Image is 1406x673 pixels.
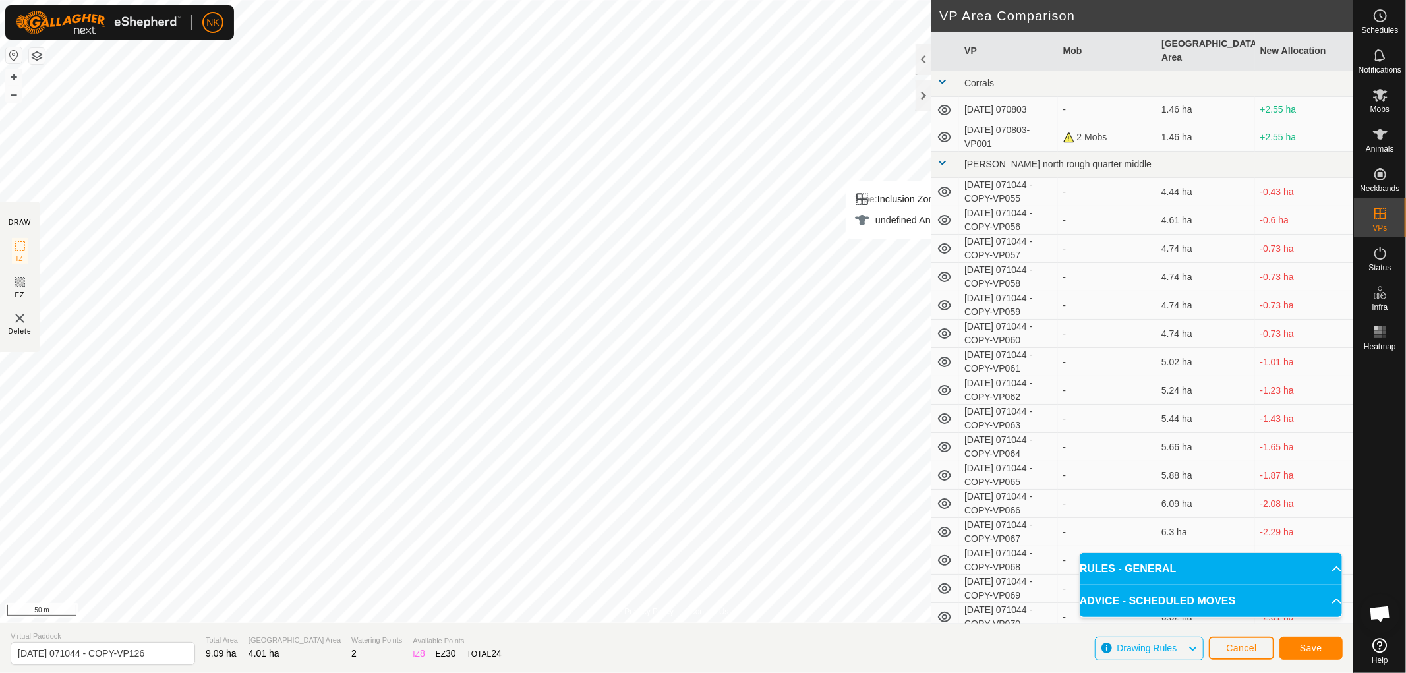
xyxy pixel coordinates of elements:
[1360,185,1399,192] span: Neckbands
[959,348,1057,376] td: [DATE] 071044 - COPY-VP061
[1063,270,1151,284] div: -
[1063,299,1151,312] div: -
[959,575,1057,603] td: [DATE] 071044 - COPY-VP069
[1063,185,1151,199] div: -
[959,603,1057,631] td: [DATE] 071044 - COPY-VP070
[413,635,502,647] span: Available Points
[1255,32,1353,71] th: New Allocation
[959,97,1057,123] td: [DATE] 070803
[959,546,1057,575] td: [DATE] 071044 - COPY-VP068
[1255,320,1353,348] td: -0.73 ha
[1156,178,1254,206] td: 4.44 ha
[1372,224,1387,232] span: VPs
[959,461,1057,490] td: [DATE] 071044 - COPY-VP065
[6,69,22,85] button: +
[1156,405,1254,433] td: 5.44 ha
[436,647,456,660] div: EZ
[1156,461,1254,490] td: 5.88 ha
[1279,637,1343,660] button: Save
[1063,525,1151,539] div: -
[1255,433,1353,461] td: -1.65 ha
[1063,412,1151,426] div: -
[1156,235,1254,263] td: 4.74 ha
[1209,637,1274,660] button: Cancel
[249,648,279,658] span: 4.01 ha
[16,254,24,264] span: IZ
[1063,440,1151,454] div: -
[1370,105,1390,113] span: Mobs
[959,490,1057,518] td: [DATE] 071044 - COPY-VP066
[624,606,674,618] a: Privacy Policy
[1364,343,1396,351] span: Heatmap
[1156,263,1254,291] td: 4.74 ha
[1058,32,1156,71] th: Mob
[1156,97,1254,123] td: 1.46 ha
[1255,490,1353,518] td: -2.08 ha
[446,648,456,658] span: 30
[959,518,1057,546] td: [DATE] 071044 - COPY-VP067
[1255,461,1353,490] td: -1.87 ha
[1300,643,1322,653] span: Save
[959,405,1057,433] td: [DATE] 071044 - COPY-VP063
[959,123,1057,152] td: [DATE] 070803-VP001
[1156,320,1254,348] td: 4.74 ha
[1156,348,1254,376] td: 5.02 ha
[959,206,1057,235] td: [DATE] 071044 - COPY-VP056
[1255,123,1353,152] td: +2.55 ha
[1359,66,1401,74] span: Notifications
[15,290,25,300] span: EZ
[1361,594,1400,633] a: Open chat
[1354,633,1406,670] a: Help
[1063,242,1151,256] div: -
[9,218,31,227] div: DRAW
[959,263,1057,291] td: [DATE] 071044 - COPY-VP058
[206,648,237,658] span: 9.09 ha
[206,16,219,30] span: NK
[959,433,1057,461] td: [DATE] 071044 - COPY-VP064
[1361,26,1398,34] span: Schedules
[1080,561,1177,577] span: RULES - GENERAL
[959,32,1057,71] th: VP
[467,647,502,660] div: TOTAL
[249,635,341,646] span: [GEOGRAPHIC_DATA] Area
[491,648,502,658] span: 24
[1063,355,1151,369] div: -
[6,86,22,102] button: –
[1063,131,1151,144] div: 2 Mobs
[1255,235,1353,263] td: -0.73 ha
[1063,582,1151,596] div: -
[1063,554,1151,568] div: -
[1255,376,1353,405] td: -1.23 ha
[12,310,28,326] img: VP
[351,648,357,658] span: 2
[9,326,32,336] span: Delete
[6,47,22,63] button: Reset Map
[1156,433,1254,461] td: 5.66 ha
[1372,303,1388,311] span: Infra
[689,606,728,618] a: Contact Us
[1063,469,1151,483] div: -
[1080,593,1235,609] span: ADVICE - SCHEDULED MOVES
[1255,348,1353,376] td: -1.01 ha
[854,212,948,228] div: undefined Animal
[11,631,195,642] span: Virtual Paddock
[1156,291,1254,320] td: 4.74 ha
[420,648,425,658] span: 8
[16,11,181,34] img: Gallagher Logo
[1080,585,1342,617] p-accordion-header: ADVICE - SCHEDULED MOVES
[1255,206,1353,235] td: -0.6 ha
[1156,490,1254,518] td: 6.09 ha
[1255,405,1353,433] td: -1.43 ha
[1156,376,1254,405] td: 5.24 ha
[1255,546,1353,575] td: -2.06 ha
[1255,178,1353,206] td: -0.43 ha
[1255,518,1353,546] td: -2.29 ha
[964,159,1152,169] span: [PERSON_NAME] north rough quarter middle
[1080,553,1342,585] p-accordion-header: RULES - GENERAL
[1366,145,1394,153] span: Animals
[1156,206,1254,235] td: 4.61 ha
[1063,327,1151,341] div: -
[964,78,994,88] span: Corrals
[959,291,1057,320] td: [DATE] 071044 - COPY-VP059
[1156,546,1254,575] td: 6.07 ha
